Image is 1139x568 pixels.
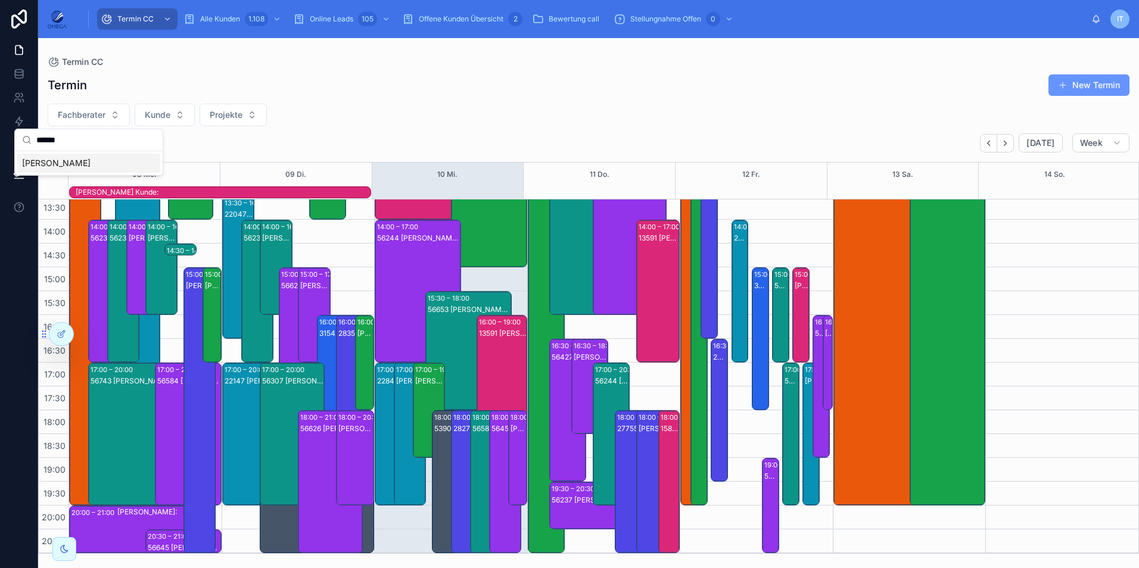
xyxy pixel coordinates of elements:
div: 19:30 – 20:3056237 [PERSON_NAME]:[PERSON_NAME] [550,482,679,529]
span: Alle Kunden [200,14,240,24]
div: 17:00 – 19:00 [415,364,459,376]
div: 13:30 – 16:3022047 [PERSON_NAME]:[PERSON_NAME] [223,196,254,338]
div: 19:00 – 21:0053578 [PERSON_NAME]:[PERSON_NAME] [763,458,779,553]
div: 14:00 – 16:00[PERSON_NAME]: [127,220,158,314]
div: 16:00 – 19:00 [338,316,383,328]
div: [PERSON_NAME] Kunde: [186,281,214,291]
span: 20:30 [39,536,69,546]
div: 17:00 – 20:0056244 [PERSON_NAME]:[PERSON_NAME] [593,363,629,505]
div: 17:00 – 20:00 [157,364,203,376]
span: 13:30 [41,202,69,213]
div: 17:00 – 20:00 [225,364,270,376]
div: 14:00 – 16:00 [129,221,173,233]
div: 15:00 – 22:00[PERSON_NAME] Kunde: [184,268,215,553]
div: [PERSON_NAME]: [117,507,197,517]
div: 56235 [PERSON_NAME]:[PERSON_NAME] [91,233,119,243]
div: 18:00 – 21:0015827 [PERSON_NAME]:[PERSON_NAME] [659,411,680,553]
div: 56244 [PERSON_NAME]:[PERSON_NAME] [595,376,628,386]
div: 15:00 – 17:00 [300,269,344,280]
div: 18:00 – 20:00 [338,411,384,423]
div: 18:00 – 21:00 [453,411,498,423]
div: 16:30 – 19:3028857 [PERSON_NAME] Kunde:[PERSON_NAME] [711,339,727,481]
button: Week [1072,133,1129,152]
div: 13:00 – 15:00[PERSON_NAME] Kunde: [452,173,527,267]
div: scrollable content [76,6,1091,32]
div: 17:00 – 19:00[PERSON_NAME] Kunde: [413,363,444,457]
div: 56459 [PERSON_NAME]:[PERSON_NAME] [491,424,520,433]
div: 20:30 – 21:00 [148,530,194,542]
div: [PERSON_NAME] Kunde: [639,424,672,433]
div: 15:00 – 18:0056626 [PERSON_NAME]:[PERSON_NAME] [279,268,310,410]
div: [PERSON_NAME]: [129,233,157,243]
div: 16:00 – 19:00 [479,316,524,328]
div: 22846 [PERSON_NAME]:[DEMOGRAPHIC_DATA][PERSON_NAME] [377,376,406,386]
div: 15:00 – 17:00[PERSON_NAME]: [298,268,329,362]
div: 13:30 – 16:30 [225,197,269,209]
div: 2 [508,12,522,26]
div: 16:00 – 18:00[PERSON_NAME] Kunde: [356,316,374,410]
h1: Termin [48,77,87,93]
span: Bewertung call [549,14,599,24]
div: 56237 [PERSON_NAME]:[PERSON_NAME] [552,495,679,505]
div: 18:00 – 21:00[PERSON_NAME] Kunde: [637,411,673,553]
span: 19:30 [41,488,69,498]
div: 17:00 – 20:0022846 [PERSON_NAME]:[DEMOGRAPHIC_DATA][PERSON_NAME] [375,363,406,505]
span: Online Leads [310,14,353,24]
button: 11 Do. [590,163,609,186]
div: 14:00 – 17:0056237 [PERSON_NAME]:[PERSON_NAME] [242,220,273,362]
div: 16:00 – 18:00 [825,316,870,328]
div: 17:00 – 20:00 [377,364,422,376]
div: 16:00 – 19:0013591 [PERSON_NAME]:[PERSON_NAME] [477,316,527,457]
div: 1.108 [245,12,268,26]
div: 15:30 – 18:0056653 [PERSON_NAME]:N7na [PERSON_NAME] [426,292,511,410]
div: [PERSON_NAME] Kunde: [205,281,220,291]
div: 15:00 – 17:0056727 [PERSON_NAME]:[PERSON_NAME] [773,268,789,362]
div: 14:00 – 16:00 [148,221,192,233]
div: 18:00 – 21:00 [617,411,662,423]
span: Termin CC [117,14,154,24]
span: Fachberater [58,109,105,121]
div: 18:00 – 21:0056584 [PERSON_NAME]:[PERSON_NAME] [471,411,502,553]
span: 19:00 [41,464,69,475]
div: [PERSON_NAME]: [511,424,526,433]
div: 16:30 – 19:3056427 [PERSON_NAME]:[PERSON_NAME] [550,339,586,481]
div: [PERSON_NAME]: [148,233,176,243]
div: 14:00 – 17:00 [639,221,683,233]
div: 20:00 – 21:00[PERSON_NAME]: [70,506,198,553]
div: 17:00 – 20:0056204 [PERSON_NAME]:[PERSON_NAME] [783,363,799,505]
span: [PERSON_NAME] [22,157,91,169]
div: 16:00 – 19:0028357 [PERSON_NAME] Kunde:[PERSON_NAME] [337,316,368,457]
div: [PERSON_NAME] Kunde: [415,376,444,386]
div: 56727 [PERSON_NAME]:[PERSON_NAME] [774,281,788,291]
a: Alle Kunden1.108 [180,8,287,30]
div: 17:00 – 20:00 [91,364,136,376]
div: 56204 [PERSON_NAME]:[PERSON_NAME] [785,376,798,386]
div: 56626 [PERSON_NAME]:[PERSON_NAME] [300,424,362,433]
div: 17:00 – 20:00 [785,364,830,376]
span: 15:00 [41,274,69,284]
div: 15:30 – 18:00 [428,292,472,304]
div: 16:30 – 18:30 [574,340,618,352]
div: 14:00 – 17:0056237 [PERSON_NAME]:[PERSON_NAME] [108,220,139,362]
div: 17:00 – 20:00[PERSON_NAME]: [394,363,425,505]
div: 14:00 – 17:0056244 [PERSON_NAME]:[PERSON_NAME] [375,220,460,362]
div: 56307 [PERSON_NAME]:[PERSON_NAME] [262,376,323,386]
div: 18:00 – 21:0027755 [PERSON_NAME] Kunde:[PERSON_NAME] [615,411,651,553]
div: 14:30 – 14:45 [167,245,211,257]
div: 14:00 – 17:0022846 [PERSON_NAME]:[PERSON_NAME] [732,220,748,362]
div: [PERSON_NAME]: [338,424,373,433]
button: Select Button [48,104,130,126]
div: 14:00 – 17:00 [244,221,288,233]
div: 18:00 – 20:00 [511,411,556,423]
div: 14:00 – 16:00[PERSON_NAME]: [146,220,177,314]
div: 22846 [PERSON_NAME]:[PERSON_NAME] [734,233,748,243]
div: 27755 [PERSON_NAME] Kunde:[PERSON_NAME] [617,424,651,433]
div: 14:30 – 14:45 [165,244,196,256]
a: Termin CC [48,56,103,68]
div: 16:00 – 18:00 [357,316,402,328]
button: New Termin [1048,74,1129,96]
div: 15:00 – 18:00 [281,269,326,280]
div: 56653 [PERSON_NAME]:N7na [PERSON_NAME] [428,305,511,314]
div: [PERSON_NAME]: [262,233,291,243]
div: 10 Mi. [437,163,458,186]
